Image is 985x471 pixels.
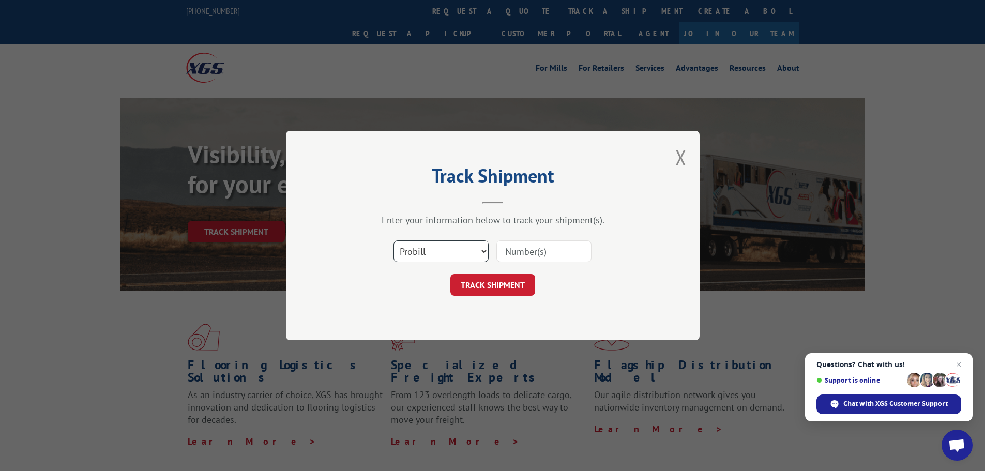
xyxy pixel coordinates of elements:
[816,360,961,369] span: Questions? Chat with us!
[450,274,535,296] button: TRACK SHIPMENT
[816,376,903,384] span: Support is online
[843,399,948,408] span: Chat with XGS Customer Support
[952,358,965,371] span: Close chat
[338,169,648,188] h2: Track Shipment
[338,214,648,226] div: Enter your information below to track your shipment(s).
[675,144,687,171] button: Close modal
[942,430,973,461] div: Open chat
[496,240,592,262] input: Number(s)
[816,394,961,414] div: Chat with XGS Customer Support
